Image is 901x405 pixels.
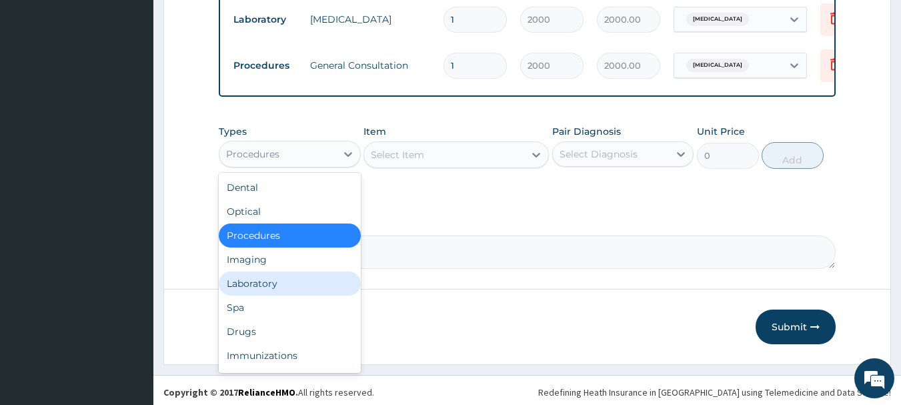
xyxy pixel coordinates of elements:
[686,13,749,26] span: [MEDICAL_DATA]
[69,75,224,92] div: Chat with us now
[560,147,638,161] div: Select Diagnosis
[762,142,824,169] button: Add
[371,148,424,161] div: Select Item
[538,386,891,399] div: Redefining Heath Insurance in [GEOGRAPHIC_DATA] using Telemedicine and Data Science!
[303,52,437,79] td: General Consultation
[219,175,361,199] div: Dental
[219,344,361,368] div: Immunizations
[163,386,298,398] strong: Copyright © 2017 .
[219,199,361,224] div: Optical
[219,272,361,296] div: Laboratory
[219,368,361,392] div: Others
[219,320,361,344] div: Drugs
[219,126,247,137] label: Types
[7,266,254,313] textarea: Type your message and hit 'Enter'
[686,59,749,72] span: [MEDICAL_DATA]
[77,119,184,254] span: We're online!
[219,296,361,320] div: Spa
[219,224,361,248] div: Procedures
[227,53,303,78] td: Procedures
[552,125,621,138] label: Pair Diagnosis
[227,7,303,32] td: Laboratory
[219,248,361,272] div: Imaging
[303,6,437,33] td: [MEDICAL_DATA]
[363,125,386,138] label: Item
[219,217,836,228] label: Comment
[226,147,279,161] div: Procedures
[238,386,295,398] a: RelianceHMO
[219,7,251,39] div: Minimize live chat window
[756,310,836,344] button: Submit
[25,67,54,100] img: d_794563401_company_1708531726252_794563401
[697,125,745,138] label: Unit Price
